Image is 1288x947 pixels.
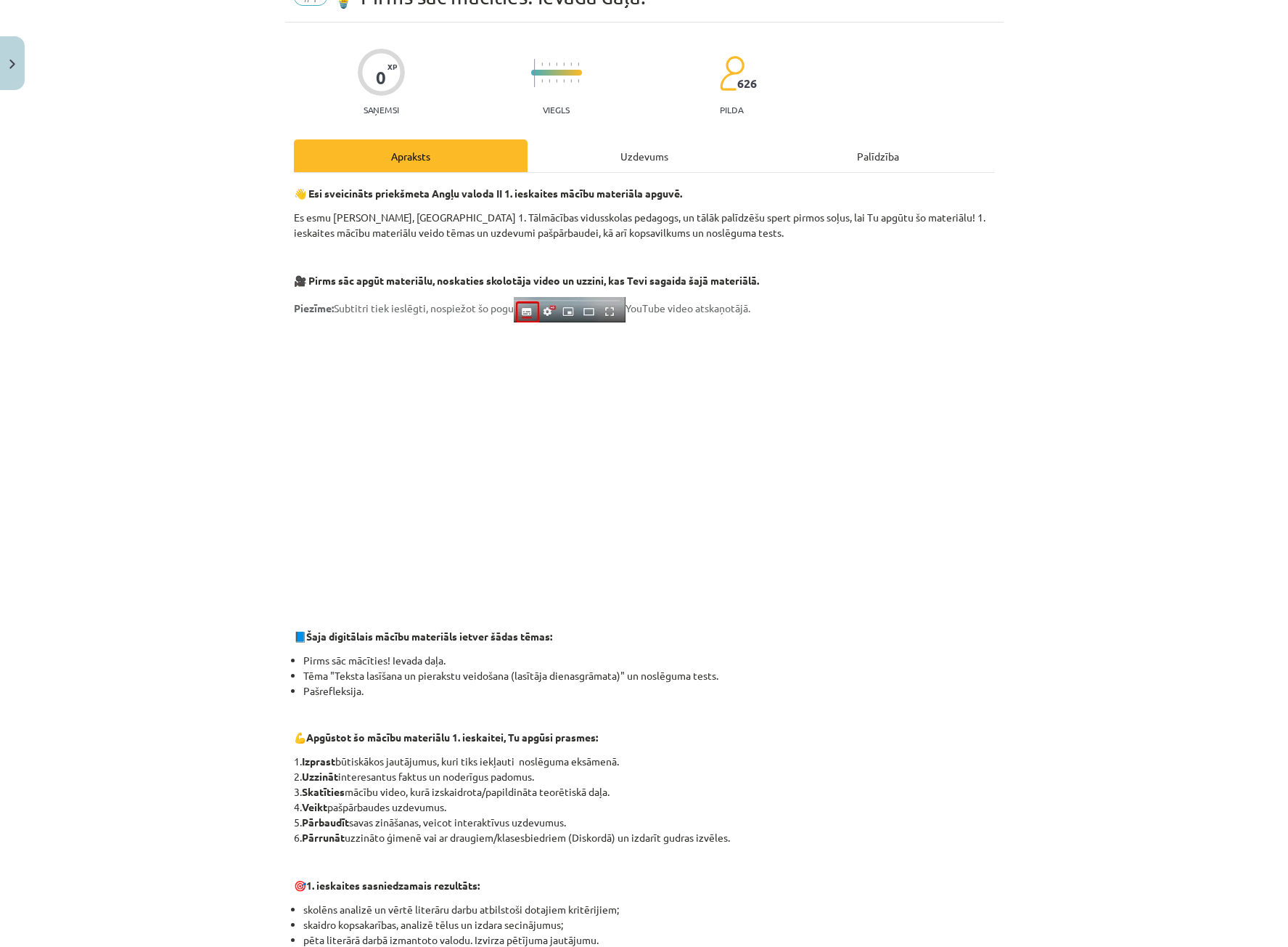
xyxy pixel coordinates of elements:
[570,79,572,83] img: icon-short-line-57e1e144782c952c97e751825c79c345078a6d821885a25fce030b3d8c18986b.svg
[556,79,557,83] img: icon-short-line-57e1e144782c952c97e751825c79c345078a6d821885a25fce030b3d8c18986b.svg
[294,187,682,200] strong: 👋 Esi sveicināts priekšmeta Angļu valoda II 1. ieskaites mācību materiāla apguvē.
[541,62,543,66] img: icon-short-line-57e1e144782c952c97e751825c79c345078a6d821885a25fce030b3d8c18986b.svg
[303,683,995,699] li: Pašrefleksija.
[720,105,743,115] p: pilda
[302,770,338,783] b: Uzzināt
[302,800,327,813] b: Veikt
[556,62,557,66] img: icon-short-line-57e1e144782c952c97e751825c79c345078a6d821885a25fce030b3d8c18986b.svg
[303,902,995,917] li: skolēns analizē un vērtē literāru darbu atbilstoši dotajiem kritērijiem;
[387,62,397,70] span: XP
[294,301,750,314] span: Subtitri tiek ieslēgti, nospiežot šo pogu YouTube video atskaņotājā.
[578,79,579,83] img: icon-short-line-57e1e144782c952c97e751825c79c345078a6d821885a25fce030b3d8c18986b.svg
[528,139,761,172] div: Uzdevums
[563,62,565,66] img: icon-short-line-57e1e144782c952c97e751825c79c345078a6d821885a25fce030b3d8c18986b.svg
[549,79,550,83] img: icon-short-line-57e1e144782c952c97e751825c79c345078a6d821885a25fce030b3d8c18986b.svg
[306,630,552,643] strong: Šaja digitālais mācību materiāls ietver šādas tēmas:
[303,917,995,932] li: skaidro kopsakarības, analizē tēlus un izdara secinājumus;
[294,730,995,745] p: 💪
[358,105,405,115] p: Saņemsi
[294,301,334,314] strong: Piezīme:
[570,62,572,66] img: icon-short-line-57e1e144782c952c97e751825c79c345078a6d821885a25fce030b3d8c18986b.svg
[534,59,536,87] img: icon-long-line-d9ea69661e0d244f92f715978eff75569469978d946b2353a9bb055b3ed8787d.svg
[306,731,598,744] b: Apgūstot šo mācību materiālu 1. ieskaitei, Tu apgūsi prasmes:
[294,629,995,644] p: 📘
[9,60,15,69] img: icon-close-lesson-0947bae3869378f0d4975bcd49f059093ad1ed9edebbc8119c70593378902aed.svg
[294,139,528,172] div: Apraksts
[761,139,995,172] div: Palīdzība
[563,79,565,83] img: icon-short-line-57e1e144782c952c97e751825c79c345078a6d821885a25fce030b3d8c18986b.svg
[303,653,995,668] li: Pirms sāc mācīties! Ievada daļa.
[541,79,543,83] img: icon-short-line-57e1e144782c952c97e751825c79c345078a6d821885a25fce030b3d8c18986b.svg
[578,62,579,66] img: icon-short-line-57e1e144782c952c97e751825c79c345078a6d821885a25fce030b3d8c18986b.svg
[737,77,757,90] span: 626
[302,785,345,798] b: Skatīties
[294,754,995,845] p: 1. būtiskākos jautājumus, kuri tiks iekļauti noslēguma eksāmenā. 2. interesantus faktus un noderī...
[303,668,995,683] li: Tēma "Teksta lasīšana un pierakstu veidošana (lasītāja dienasgrāmata)" un noslēguma tests.
[294,210,995,240] p: Es esmu [PERSON_NAME], [GEOGRAPHIC_DATA] 1. Tālmācības vidusskolas pedagogs, un tālāk palīdzēšu s...
[376,68,386,88] div: 0
[306,879,480,892] strong: 1. ieskaites sasniedzamais rezultāts:
[719,55,745,92] img: students-c634bb4e5e11cddfef0936a35e636f08e4e9abd3cc4e673bd6f9a4125e45ecb1.svg
[302,816,349,829] b: Pārbaudīt
[543,105,570,115] p: Viegls
[294,878,995,893] p: 🎯
[549,62,550,66] img: icon-short-line-57e1e144782c952c97e751825c79c345078a6d821885a25fce030b3d8c18986b.svg
[294,274,759,287] strong: 🎥 Pirms sāc apgūt materiālu, noskaties skolotāja video un uzzini, kas Tevi sagaida šajā materiālā.
[302,755,335,768] b: Izprast
[302,831,345,844] b: Pārrunāt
